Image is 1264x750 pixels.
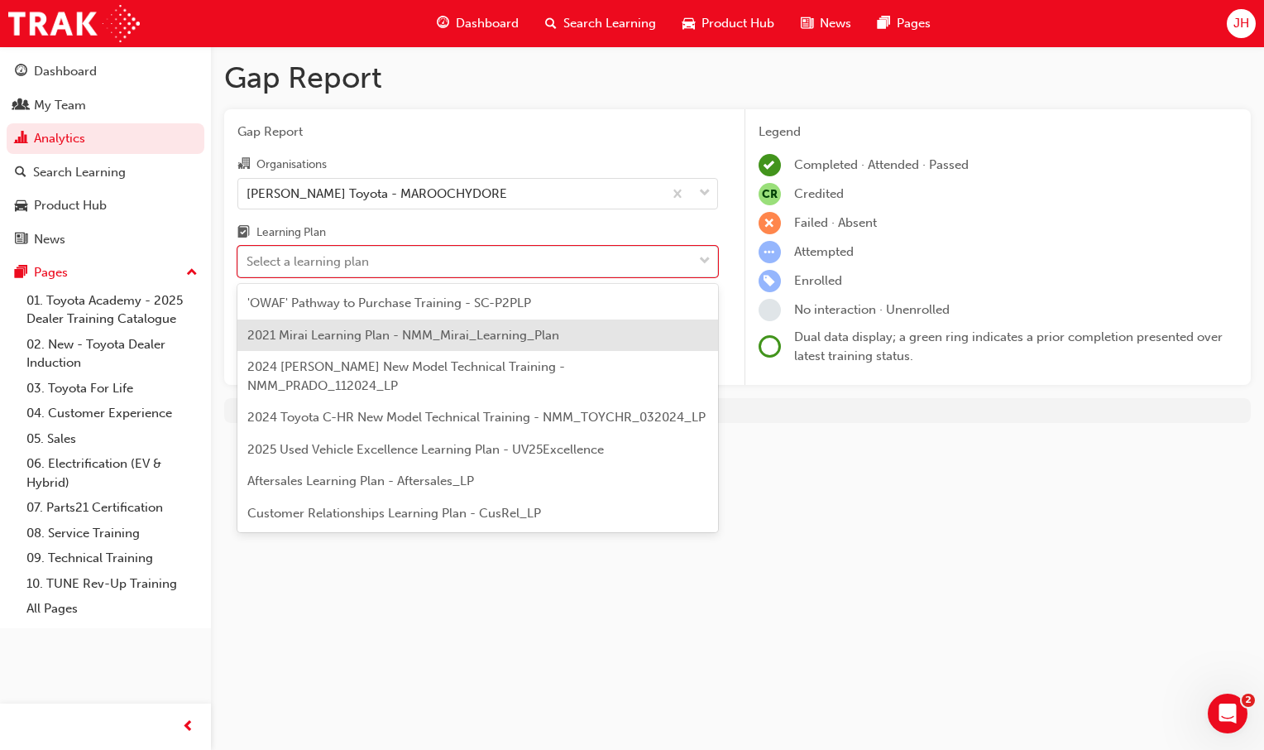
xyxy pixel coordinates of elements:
[701,14,774,33] span: Product Hub
[794,302,950,317] span: No interaction · Unenrolled
[788,7,864,41] a: news-iconNews
[15,99,27,113] span: people-icon
[224,60,1251,96] h1: Gap Report
[20,571,204,597] a: 10. TUNE Rev-Up Training
[7,224,204,255] a: News
[237,226,250,241] span: learningplan-icon
[20,288,204,332] a: 01. Toyota Academy - 2025 Dealer Training Catalogue
[186,262,198,284] span: up-icon
[34,263,68,282] div: Pages
[247,474,474,488] span: Aftersales Learning Plan - Aftersales_LP
[794,244,854,259] span: Attempted
[424,7,532,41] a: guage-iconDashboard
[682,13,695,34] span: car-icon
[247,506,541,521] span: Customer Relationships Learning Plan - CusRel_LP
[247,410,706,425] span: 2024 Toyota C-HR New Model Technical Training - NMM_TOYCHR_032024_LP
[7,257,204,288] button: Pages
[15,166,26,180] span: search-icon
[456,14,519,33] span: Dashboard
[256,156,327,173] div: Organisations
[794,329,1223,363] span: Dual data display; a green ring indicates a prior completion presented over latest training status.
[801,13,813,34] span: news-icon
[15,266,27,281] span: pages-icon
[7,56,204,87] a: Dashboard
[34,196,107,215] div: Product Hub
[34,230,65,249] div: News
[247,184,507,203] div: [PERSON_NAME] Toyota - MAROOCHYDORE
[759,123,1238,142] div: Legend
[699,251,711,272] span: down-icon
[1208,694,1247,733] iframe: Intercom live chat
[897,14,931,33] span: Pages
[820,14,851,33] span: News
[256,224,326,241] div: Learning Plan
[759,299,781,321] span: learningRecordVerb_NONE-icon
[247,296,531,310] span: 'OWAF' Pathway to Purchase Training - SC-P2PLP
[247,328,559,343] span: 2021 Mirai Learning Plan - NMM_Mirai_Learning_Plan
[794,186,844,201] span: Credited
[34,62,97,81] div: Dashboard
[794,273,842,288] span: Enrolled
[237,123,718,142] span: Gap Report
[15,65,27,79] span: guage-icon
[20,546,204,571] a: 09. Technical Training
[247,359,565,393] span: 2024 [PERSON_NAME] New Model Technical Training - NMM_PRADO_112024_LP
[237,157,250,172] span: organisation-icon
[563,14,656,33] span: Search Learning
[8,5,140,42] img: Trak
[247,252,369,272] div: Select a learning plan
[20,376,204,401] a: 03. Toyota For Life
[545,13,557,34] span: search-icon
[20,401,204,426] a: 04. Customer Experience
[759,154,781,176] span: learningRecordVerb_COMPLETE-icon
[759,212,781,234] span: learningRecordVerb_FAIL-icon
[33,163,126,182] div: Search Learning
[1233,14,1249,33] span: JH
[34,96,86,115] div: My Team
[20,451,204,495] a: 06. Electrification (EV & Hybrid)
[247,442,604,457] span: 2025 Used Vehicle Excellence Learning Plan - UV25Excellence
[1227,9,1256,38] button: JH
[15,132,27,147] span: chart-icon
[759,183,781,205] span: null-icon
[699,183,711,204] span: down-icon
[15,233,27,248] span: news-icon
[182,717,194,738] span: prev-icon
[794,157,969,172] span: Completed · Attended · Passed
[20,495,204,521] a: 07. Parts21 Certification
[7,157,204,188] a: Search Learning
[20,596,204,622] a: All Pages
[532,7,669,41] a: search-iconSearch Learning
[437,13,449,34] span: guage-icon
[759,270,781,292] span: learningRecordVerb_ENROLL-icon
[7,53,204,257] button: DashboardMy TeamAnalyticsSearch LearningProduct HubNews
[7,190,204,221] a: Product Hub
[7,123,204,154] a: Analytics
[20,521,204,546] a: 08. Service Training
[15,199,27,214] span: car-icon
[1242,694,1255,707] span: 2
[878,13,890,34] span: pages-icon
[794,215,877,230] span: Failed · Absent
[669,7,788,41] a: car-iconProduct Hub
[7,90,204,121] a: My Team
[864,7,944,41] a: pages-iconPages
[759,241,781,263] span: learningRecordVerb_ATTEMPT-icon
[20,332,204,376] a: 02. New - Toyota Dealer Induction
[20,426,204,452] a: 05. Sales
